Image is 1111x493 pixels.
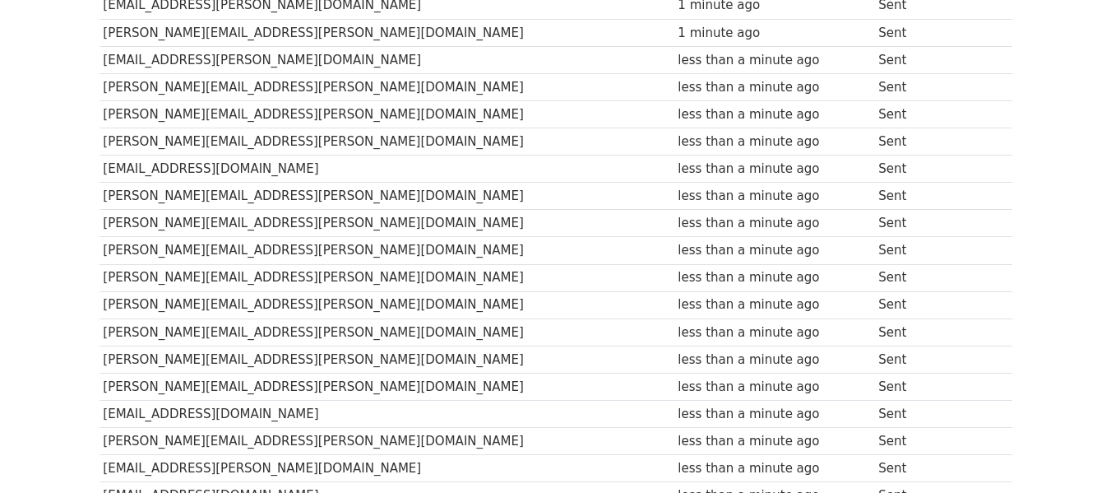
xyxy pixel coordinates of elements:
[100,210,674,237] td: [PERSON_NAME][EMAIL_ADDRESS][PERSON_NAME][DOMAIN_NAME]
[100,101,674,128] td: [PERSON_NAME][EMAIL_ADDRESS][PERSON_NAME][DOMAIN_NAME]
[874,210,945,237] td: Sent
[874,373,945,400] td: Sent
[100,46,674,73] td: [EMAIL_ADDRESS][PERSON_NAME][DOMAIN_NAME]
[678,187,870,206] div: less than a minute ago
[678,432,870,451] div: less than a minute ago
[874,19,945,46] td: Sent
[100,73,674,100] td: [PERSON_NAME][EMAIL_ADDRESS][PERSON_NAME][DOMAIN_NAME]
[100,128,674,156] td: [PERSON_NAME][EMAIL_ADDRESS][PERSON_NAME][DOMAIN_NAME]
[874,73,945,100] td: Sent
[100,156,674,183] td: [EMAIL_ADDRESS][DOMAIN_NAME]
[100,319,674,346] td: [PERSON_NAME][EMAIL_ADDRESS][PERSON_NAME][DOMAIN_NAME]
[874,101,945,128] td: Sent
[678,405,870,424] div: less than a minute ago
[100,19,674,46] td: [PERSON_NAME][EMAIL_ADDRESS][PERSON_NAME][DOMAIN_NAME]
[874,346,945,373] td: Sent
[874,319,945,346] td: Sent
[100,183,674,210] td: [PERSON_NAME][EMAIL_ADDRESS][PERSON_NAME][DOMAIN_NAME]
[678,160,870,179] div: less than a minute ago
[100,455,674,482] td: [EMAIL_ADDRESS][PERSON_NAME][DOMAIN_NAME]
[874,46,945,73] td: Sent
[874,291,945,319] td: Sent
[100,428,674,455] td: [PERSON_NAME][EMAIL_ADDRESS][PERSON_NAME][DOMAIN_NAME]
[678,351,870,370] div: less than a minute ago
[678,241,870,260] div: less than a minute ago
[100,237,674,264] td: [PERSON_NAME][EMAIL_ADDRESS][PERSON_NAME][DOMAIN_NAME]
[100,346,674,373] td: [PERSON_NAME][EMAIL_ADDRESS][PERSON_NAME][DOMAIN_NAME]
[874,237,945,264] td: Sent
[678,268,870,287] div: less than a minute ago
[874,156,945,183] td: Sent
[678,78,870,97] div: less than a minute ago
[874,401,945,428] td: Sent
[678,459,870,478] div: less than a minute ago
[874,183,945,210] td: Sent
[678,214,870,233] div: less than a minute ago
[874,428,945,455] td: Sent
[678,323,870,342] div: less than a minute ago
[678,378,870,397] div: less than a minute ago
[100,373,674,400] td: [PERSON_NAME][EMAIL_ADDRESS][PERSON_NAME][DOMAIN_NAME]
[100,291,674,319] td: [PERSON_NAME][EMAIL_ADDRESS][PERSON_NAME][DOMAIN_NAME]
[874,264,945,291] td: Sent
[1029,414,1111,493] div: Widget de chat
[874,455,945,482] td: Sent
[100,264,674,291] td: [PERSON_NAME][EMAIL_ADDRESS][PERSON_NAME][DOMAIN_NAME]
[874,128,945,156] td: Sent
[678,295,870,314] div: less than a minute ago
[678,24,870,43] div: 1 minute ago
[678,105,870,124] div: less than a minute ago
[100,401,674,428] td: [EMAIL_ADDRESS][DOMAIN_NAME]
[678,133,870,151] div: less than a minute ago
[1029,414,1111,493] iframe: Chat Widget
[678,51,870,70] div: less than a minute ago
